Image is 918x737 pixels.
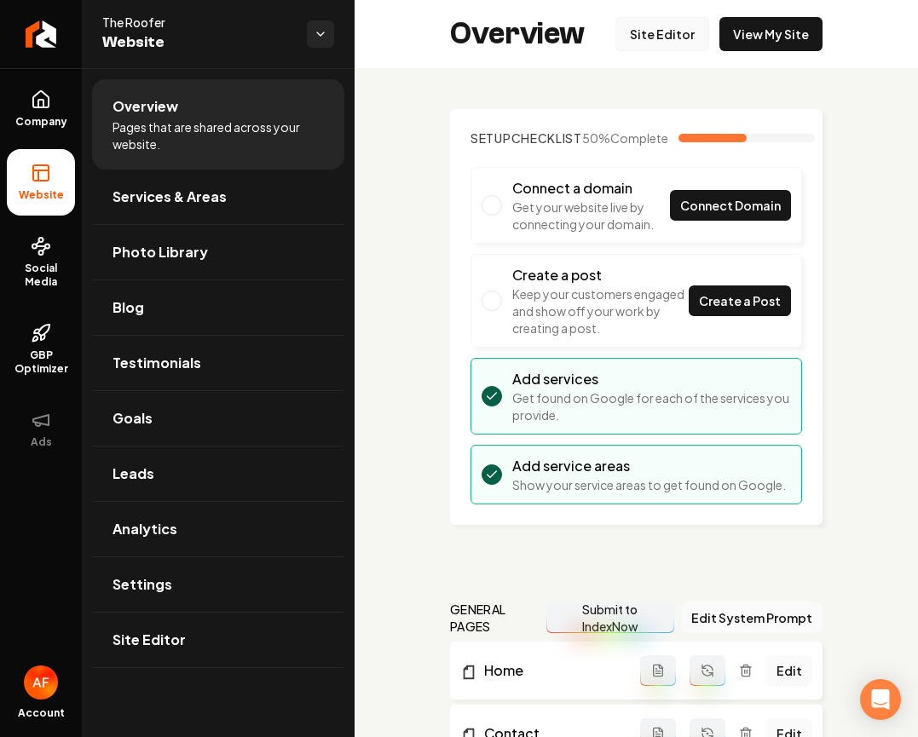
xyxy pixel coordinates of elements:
button: Submit to IndexNow [546,602,674,633]
span: Create a Post [699,292,781,310]
div: Open Intercom Messenger [860,679,901,720]
span: Services & Areas [113,187,227,207]
a: Connect Domain [670,190,791,221]
a: Site Editor [615,17,709,51]
span: Account [18,706,65,720]
a: Blog [92,280,344,335]
span: Setup [471,130,511,146]
h3: Create a post [512,265,689,285]
h2: general pages [450,601,546,635]
span: Connect Domain [680,197,781,215]
a: Settings [92,557,344,612]
span: Analytics [113,519,177,539]
h3: Add service areas [512,456,786,476]
a: Photo Library [92,225,344,279]
a: Goals [92,391,344,446]
a: Edit [766,655,812,686]
span: Complete [610,130,668,146]
span: Testimonials [113,353,201,373]
span: Overview [113,96,178,117]
span: Website [102,31,293,55]
span: Site Editor [113,630,186,650]
span: Goals [113,408,153,429]
span: Company [9,115,74,129]
button: Add admin page prompt [640,655,676,686]
span: 50 % [582,130,668,147]
span: Leads [113,464,154,484]
h2: Checklist [471,130,582,147]
span: Blog [113,297,144,318]
p: Get found on Google for each of the services you provide. [512,389,791,423]
a: GBP Optimizer [7,309,75,389]
p: Show your service areas to get found on Google. [512,476,786,493]
span: Website [12,188,71,202]
p: Get your website live by connecting your domain. [512,199,670,233]
button: Open user button [24,665,58,700]
img: Rebolt Logo [26,20,57,48]
span: Pages that are shared across your website. [113,118,324,153]
a: Analytics [92,502,344,556]
span: Photo Library [113,242,208,262]
a: Leads [92,446,344,501]
h2: Overview [450,17,585,51]
span: Settings [113,574,172,595]
a: Home [460,660,640,681]
p: Keep your customers engaged and show off your work by creating a post. [512,285,689,337]
img: Avan Fahimi [24,665,58,700]
a: Company [7,76,75,142]
button: Ads [7,396,75,463]
span: GBP Optimizer [7,348,75,376]
a: Services & Areas [92,170,344,224]
a: Social Media [7,222,75,302]
h3: Connect a domain [512,178,670,199]
h3: Add services [512,369,791,389]
span: Ads [24,435,59,449]
a: Site Editor [92,613,344,667]
span: Social Media [7,262,75,289]
span: The Roofer [102,14,293,31]
a: Testimonials [92,336,344,390]
a: Create a Post [689,285,791,316]
button: Edit System Prompt [681,602,823,633]
a: View My Site [719,17,823,51]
